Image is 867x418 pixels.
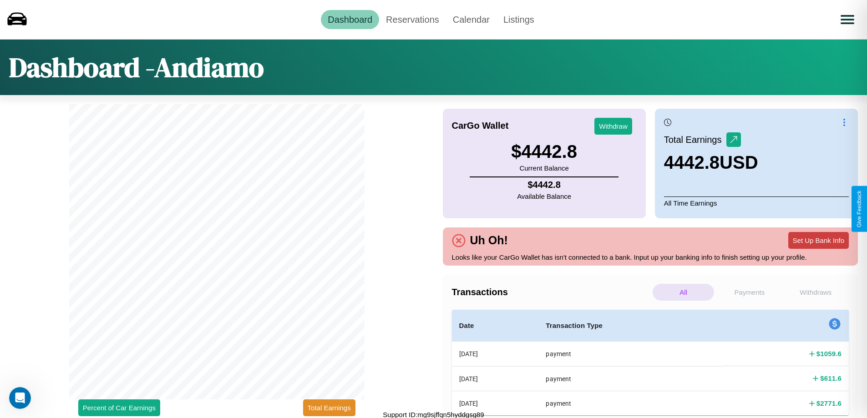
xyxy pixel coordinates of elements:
button: Withdraw [594,118,632,135]
h3: $ 4442.8 [511,141,577,162]
h4: Uh Oh! [466,234,512,247]
h4: $ 1059.6 [816,349,842,358]
h4: Date [459,320,532,331]
h4: Transactions [452,287,650,297]
h4: $ 611.6 [820,373,842,383]
button: Set Up Bank Info [788,232,849,249]
p: Payments [719,284,780,301]
th: payment [538,366,723,391]
th: [DATE] [452,366,539,391]
h1: Dashboard - Andiamo [9,49,264,86]
button: Percent of Car Earnings [78,399,160,416]
p: Withdraws [785,284,847,301]
th: [DATE] [452,391,539,415]
p: All Time Earnings [664,196,849,209]
p: Looks like your CarGo Wallet has isn't connected to a bank. Input up your banking info to finish ... [452,251,849,263]
p: All [653,284,714,301]
h4: Transaction Type [546,320,715,331]
div: Give Feedback [856,191,862,227]
iframe: Intercom live chat [9,387,31,409]
a: Reservations [379,10,446,29]
th: payment [538,391,723,415]
h4: $ 4442.8 [517,180,571,190]
button: Open menu [835,7,860,32]
table: simple table [452,310,849,415]
p: Available Balance [517,190,571,202]
a: Calendar [446,10,497,29]
a: Dashboard [321,10,379,29]
h4: CarGo Wallet [452,121,509,131]
p: Total Earnings [664,131,726,148]
p: Current Balance [511,162,577,174]
button: Total Earnings [303,399,355,416]
a: Listings [497,10,541,29]
th: [DATE] [452,342,539,367]
th: payment [538,342,723,367]
h3: 4442.8 USD [664,152,758,173]
h4: $ 2771.6 [816,398,842,408]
